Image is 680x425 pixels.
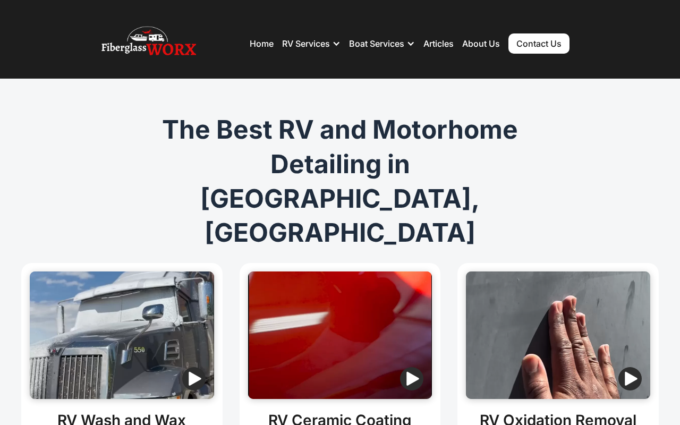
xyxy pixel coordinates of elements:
div: Boat Services [349,38,404,49]
img: Play video [400,367,423,390]
div: RV Services [282,38,330,49]
div: RV Services [282,28,341,59]
a: Home [250,38,274,49]
a: Articles [423,38,454,49]
a: About Us [462,38,500,49]
h1: The Best RV and Motorhome Detailing in [GEOGRAPHIC_DATA], [GEOGRAPHIC_DATA] [136,113,544,250]
img: Play video [618,367,642,390]
img: Play video [182,367,206,390]
div: Boat Services [349,28,415,59]
a: Contact Us [508,33,569,54]
img: Fiberglass Worx - RV and Boat repair, RV Roof, RV and Boat Detailing Company Logo [101,22,196,65]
